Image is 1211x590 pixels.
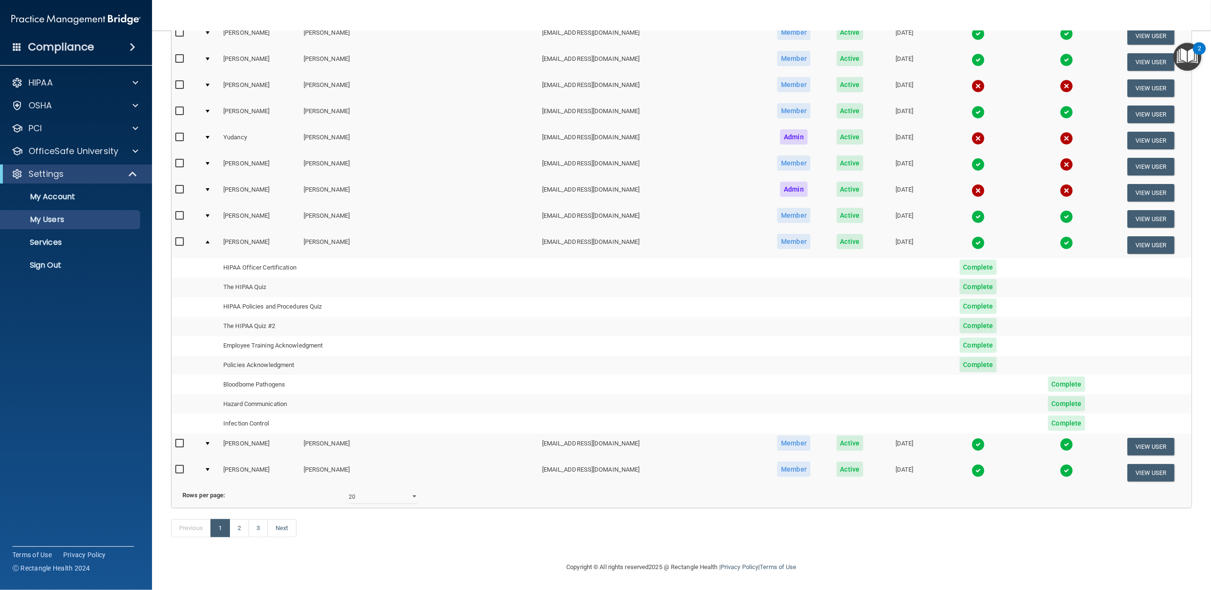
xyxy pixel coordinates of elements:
span: Member [777,234,811,249]
span: Complete [960,299,997,314]
td: [DATE] [876,23,934,49]
img: tick.e7d51cea.svg [972,210,985,223]
td: Policies Acknowledgment [219,356,538,375]
button: View User [1127,184,1174,202]
img: tick.e7d51cea.svg [972,106,985,119]
p: PCI [29,123,42,134]
a: Terms of Use [760,563,796,571]
span: Member [777,435,811,451]
a: Terms of Use [12,550,52,560]
p: Sign Out [6,261,136,270]
img: tick.e7d51cea.svg [1060,438,1073,451]
img: tick.e7d51cea.svg [972,438,985,451]
td: [PERSON_NAME] [300,206,538,232]
td: [PERSON_NAME] [219,23,300,49]
span: Active [837,208,864,223]
img: tick.e7d51cea.svg [972,27,985,40]
td: [PERSON_NAME] [219,434,300,460]
img: tick.e7d51cea.svg [972,53,985,67]
a: PCI [11,123,138,134]
td: [PERSON_NAME] [219,154,300,180]
img: tick.e7d51cea.svg [972,236,985,250]
td: [DATE] [876,206,934,232]
p: HIPAA [29,77,53,88]
span: Active [837,129,864,145]
a: Previous [171,519,211,537]
td: [PERSON_NAME] [300,101,538,127]
img: tick.e7d51cea.svg [972,464,985,477]
img: cross.ca9f0e7f.svg [1060,158,1073,171]
a: HIPAA [11,77,138,88]
td: [DATE] [876,232,934,258]
img: cross.ca9f0e7f.svg [972,79,985,93]
img: tick.e7d51cea.svg [1060,464,1073,477]
a: 2 [229,519,249,537]
div: Copyright © All rights reserved 2025 @ Rectangle Health | | [508,552,855,582]
button: View User [1127,79,1174,97]
span: Active [837,435,864,451]
img: cross.ca9f0e7f.svg [972,132,985,145]
img: PMB logo [11,10,141,29]
img: tick.e7d51cea.svg [1060,236,1073,250]
span: Member [777,51,811,66]
td: HIPAA Policies and Procedures Quiz [219,297,538,317]
td: [PERSON_NAME] [300,180,538,206]
td: Yudancy [219,127,300,154]
td: [EMAIL_ADDRESS][DOMAIN_NAME] [538,154,764,180]
td: [DATE] [876,460,934,485]
img: tick.e7d51cea.svg [1060,210,1073,223]
td: [PERSON_NAME] [219,49,300,75]
span: Complete [960,318,997,333]
td: Employee Training Acknowledgment [219,336,538,356]
span: Complete [1048,377,1086,392]
td: [DATE] [876,154,934,180]
a: 1 [210,519,230,537]
button: View User [1127,106,1174,123]
img: tick.e7d51cea.svg [1060,53,1073,67]
button: View User [1127,53,1174,71]
td: [EMAIL_ADDRESS][DOMAIN_NAME] [538,75,764,101]
a: Privacy Policy [63,550,106,560]
td: [DATE] [876,49,934,75]
a: Next [267,519,296,537]
p: My Users [6,215,136,224]
td: [DATE] [876,434,934,460]
td: [PERSON_NAME] [300,75,538,101]
span: Ⓒ Rectangle Health 2024 [12,563,90,573]
td: Hazard Communication [219,394,538,414]
td: [PERSON_NAME] [219,101,300,127]
td: Bloodborne Pathogens [219,375,538,394]
img: tick.e7d51cea.svg [1060,106,1073,119]
span: Active [837,25,864,40]
td: [EMAIL_ADDRESS][DOMAIN_NAME] [538,180,764,206]
td: [PERSON_NAME] [300,434,538,460]
span: Complete [960,260,997,275]
td: The HIPAA Quiz #2 [219,317,538,336]
img: cross.ca9f0e7f.svg [1060,184,1073,197]
td: [PERSON_NAME] [300,49,538,75]
div: 2 [1198,48,1201,61]
img: cross.ca9f0e7f.svg [1060,79,1073,93]
td: The HIPAA Quiz [219,278,538,297]
td: [PERSON_NAME] [219,232,300,258]
a: OSHA [11,100,138,111]
iframe: Drift Widget Chat Controller [1047,523,1200,561]
button: View User [1127,438,1174,455]
span: Active [837,155,864,171]
td: [EMAIL_ADDRESS][DOMAIN_NAME] [538,206,764,232]
span: Admin [780,129,808,145]
span: Complete [1048,416,1086,431]
td: [PERSON_NAME] [219,180,300,206]
span: Active [837,77,864,92]
td: HIPAA Officer Certification [219,258,538,278]
p: OfficeSafe University [29,145,118,157]
td: [EMAIL_ADDRESS][DOMAIN_NAME] [538,127,764,154]
span: Complete [960,279,997,294]
td: [PERSON_NAME] [219,75,300,101]
a: 3 [248,519,268,537]
span: Active [837,234,864,249]
span: Member [777,25,811,40]
span: Member [777,77,811,92]
td: [PERSON_NAME] [300,23,538,49]
td: [EMAIL_ADDRESS][DOMAIN_NAME] [538,101,764,127]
